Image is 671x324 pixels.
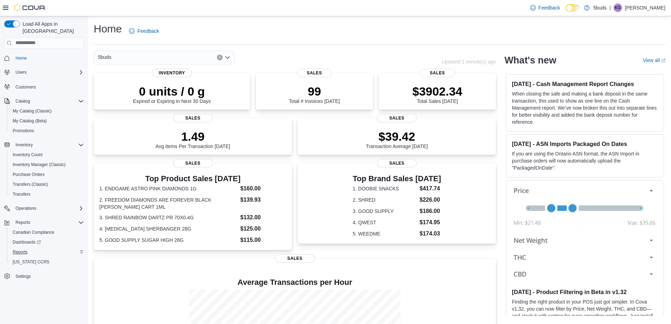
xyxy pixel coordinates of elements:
a: Customers [13,83,39,91]
span: Purchase Orders [13,172,45,177]
span: Reports [13,218,84,227]
dd: $226.00 [420,196,441,204]
a: Transfers (Classic) [10,180,51,189]
dd: $139.93 [240,196,286,204]
span: My Catalog (Beta) [13,118,47,124]
dt: 4. [MEDICAL_DATA] SHERBANGER 28G [99,225,237,232]
div: Kim Gusikoski [614,4,622,12]
a: Dashboards [7,237,87,247]
span: Inventory [13,141,84,149]
dt: 5. GOOD SUPPLY SUGAR HIGH 28G [99,237,237,244]
dd: $186.00 [420,207,441,215]
span: Sales [173,159,213,167]
a: Inventory Count [10,151,45,159]
span: KG [615,4,621,12]
h3: Top Product Sales [DATE] [99,175,286,183]
dd: $132.00 [240,213,286,222]
span: My Catalog (Classic) [13,108,52,114]
dt: 4. QWEST [353,219,417,226]
button: Catalog [13,97,33,105]
div: Total # Invoices [DATE] [289,84,340,104]
span: Inventory [15,142,33,148]
button: [US_STATE] CCRS [7,257,87,267]
span: Dashboards [10,238,84,246]
dd: $417.74 [420,184,441,193]
dd: $174.95 [420,218,441,227]
p: 5buds [593,4,607,12]
span: Inventory Manager (Classic) [10,160,84,169]
span: Purchase Orders [10,170,84,179]
div: Avg Items Per Transaction [DATE] [156,129,230,149]
p: When closing the safe and making a bank deposit in the same transaction, this used to show as one... [512,90,658,126]
span: Catalog [15,98,30,104]
button: Clear input [217,55,223,60]
a: Feedback [527,1,563,15]
dt: 1. DOOBIE SNACKS [353,185,417,192]
a: Purchase Orders [10,170,48,179]
span: Settings [15,274,31,279]
span: Operations [13,204,84,213]
button: Transfers [7,189,87,199]
dt: 5. WEEDME [353,230,417,237]
span: Sales [275,254,315,263]
button: Home [1,53,87,63]
span: Home [15,55,27,61]
a: Reports [10,248,30,256]
button: Inventory Count [7,150,87,160]
dd: $160.00 [240,184,286,193]
a: My Catalog (Classic) [10,107,55,115]
div: Transaction Average [DATE] [366,129,428,149]
p: 0 units / 0 g [133,84,211,98]
button: Reports [13,218,33,227]
a: [US_STATE] CCRS [10,258,52,266]
button: Reports [7,247,87,257]
input: Dark Mode [566,4,580,12]
button: Purchase Orders [7,170,87,179]
span: My Catalog (Classic) [10,107,84,115]
span: Reports [13,249,27,255]
span: 5buds [98,53,111,61]
span: Inventory Count [10,151,84,159]
button: Inventory [1,140,87,150]
dd: $125.00 [240,225,286,233]
span: Inventory [152,69,192,77]
button: Canadian Compliance [7,227,87,237]
a: View allExternal link [643,57,665,63]
span: Sales [377,159,417,167]
button: Inventory [13,141,36,149]
dt: 2. FREEDOM DIAMONDS ARE FOREVER BLACK [PERSON_NAME] CART 1ML [99,196,237,210]
h2: What's new [504,55,556,66]
h3: [DATE] - Product Filtering in Beta in v1.32 [512,288,658,295]
button: Users [1,67,87,77]
h3: [DATE] - ASN Imports Packaged On Dates [512,140,658,147]
p: 1.49 [156,129,230,143]
span: Canadian Compliance [10,228,84,237]
span: Canadian Compliance [13,230,54,235]
p: $3902.34 [412,84,462,98]
a: Inventory Manager (Classic) [10,160,68,169]
span: Sales [297,69,332,77]
button: Users [13,68,29,77]
span: Transfers (Classic) [10,180,84,189]
span: My Catalog (Beta) [10,117,84,125]
span: Transfers [13,191,30,197]
span: Feedback [137,27,159,35]
button: Catalog [1,96,87,106]
button: Customers [1,81,87,92]
span: Catalog [13,97,84,105]
a: Settings [13,272,33,281]
dt: 2. SHRED [353,196,417,203]
h3: Top Brand Sales [DATE] [353,175,441,183]
p: 99 [289,84,340,98]
span: Users [15,69,26,75]
p: Updated 1 minute(s) ago [442,59,496,65]
span: Sales [420,69,455,77]
button: My Catalog (Classic) [7,106,87,116]
span: Sales [173,114,213,122]
img: Cova [14,4,46,11]
a: Canadian Compliance [10,228,57,237]
span: Transfers [10,190,84,198]
a: Transfers [10,190,33,198]
span: Promotions [10,127,84,135]
span: Transfers (Classic) [13,182,48,187]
